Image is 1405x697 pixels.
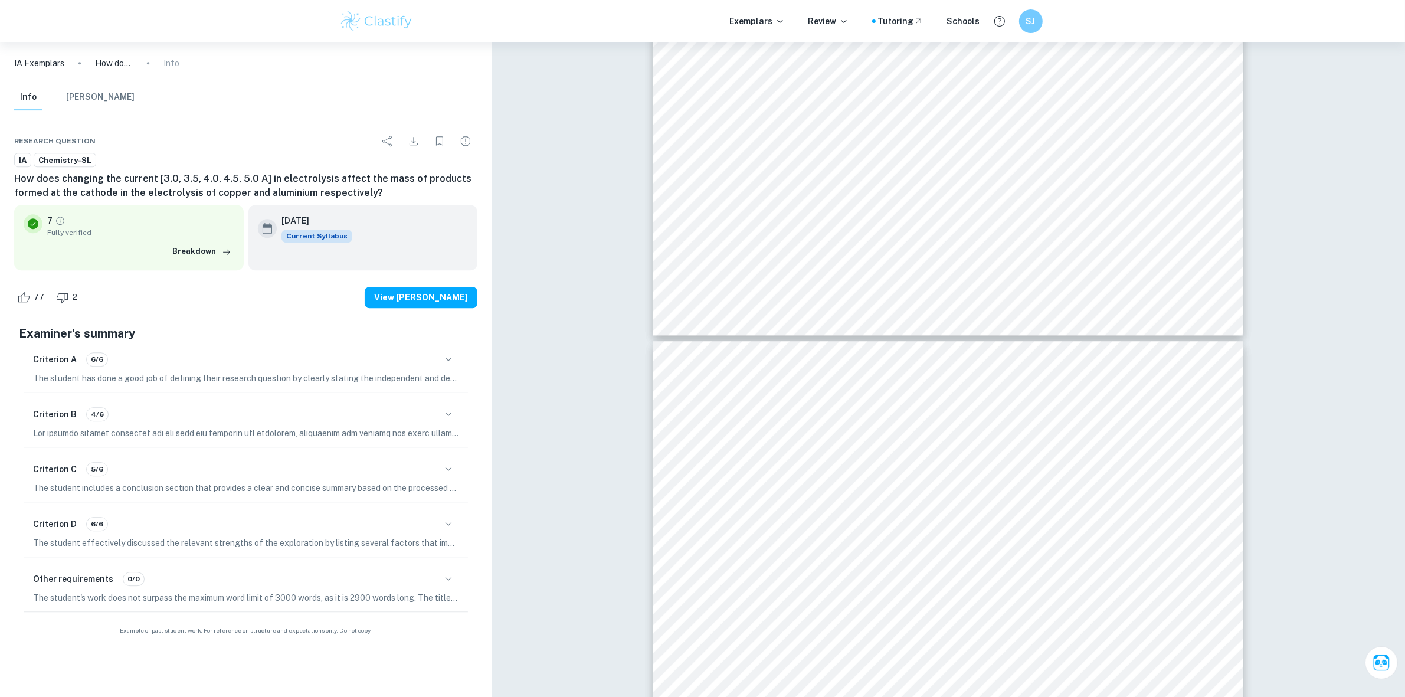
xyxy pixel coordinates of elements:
[14,172,477,200] h6: How does changing the current [3.0, 3.5, 4.0, 4.5, 5.0 A] in electrolysis affect the mass of prod...
[281,230,352,243] span: Current Syllabus
[723,441,839,453] span: Experimental Set-up
[33,536,458,549] p: The student effectively discussed the relevant strengths of the exploration by listing several fa...
[33,482,458,495] p: The student includes a conclusion section that provides a clear and concise summary based on the ...
[27,292,51,303] span: 77
[808,15,849,28] p: Review
[14,288,51,307] div: Like
[402,129,425,153] div: Download
[723,169,899,181] span: contact with any metals or solutions.
[66,292,84,303] span: 2
[33,353,77,366] h6: Criterion A
[66,84,135,110] button: [PERSON_NAME]
[723,124,1021,135] span: there were no ethical issues with any of the materials present.
[33,427,458,440] p: Lor ipsumdo sitamet consectet adi eli sedd eiu temporin utl etdolorem, aliquaenim adm veniamq nos...
[1019,9,1043,33] button: SJ
[376,129,399,153] div: Share
[1024,15,1037,28] h6: SJ
[34,153,96,168] a: Chemistry-SL
[339,9,414,33] img: Clastify logo
[723,60,1173,71] span: however, if this investigation was conducted in the lab, it would have to be investigated how to
[454,129,477,153] div: Report issue
[53,288,84,307] div: Dislike
[169,243,234,260] button: Breakdown
[1365,646,1398,679] button: Ask Clai
[33,372,458,385] p: The student has done a good job of defining their research question by clearly stating the indepe...
[365,287,477,308] button: View [PERSON_NAME]
[87,354,107,365] span: 6/6
[34,155,96,166] span: Chemistry-SL
[123,574,144,584] span: 0/0
[163,57,179,70] p: Info
[281,230,352,243] div: This exemplar is based on the current syllabus. Feel free to refer to it for inspiration/ideas wh...
[723,78,1081,89] span: appropriately dispose of the solution as it could produce hazardous waste.
[14,57,64,70] a: IA Exemplars
[821,41,1173,52] span: While conducting the simulation there was no direct environmental risk,
[87,409,108,420] span: 4/6
[990,11,1010,31] button: Help and Feedback
[14,626,477,635] span: Example of past student work. For reference on structure and expectations only. Do not copy.
[428,129,451,153] div: Bookmark
[19,325,473,342] h5: Examiner's summary
[47,214,53,227] p: 7
[730,15,785,28] p: Exemplars
[14,136,96,146] span: Research question
[945,276,951,287] span: 5
[33,518,77,531] h6: Criterion D
[55,215,65,226] a: Grade fully verified
[14,153,31,168] a: IA
[723,105,807,116] span: Ethical concerns:
[47,227,234,238] span: Fully verified
[723,41,817,52] span: Environmental risk:
[33,408,77,421] h6: Criterion B
[281,214,343,227] h6: [DATE]
[809,105,1173,116] span: There were no identified ethical concerns connected to this investigation, as
[878,15,923,28] a: Tutoring
[15,155,31,166] span: IA
[723,150,1173,162] span: Safety concerns: As this was a simulation there was no safety concern as there was no direct
[33,463,77,476] h6: Criterion C
[87,519,107,529] span: 6/6
[33,591,458,604] p: The student's work does not surpass the maximum word limit of 3000 words, as it is 2900 words lon...
[33,572,113,585] h6: Other requirements
[95,57,133,70] p: How does changing the current [3.0, 3.5, 4.0, 4.5, 5.0 A] in electrolysis affect the mass of prod...
[87,464,107,475] span: 5/6
[14,84,42,110] button: Info
[947,15,980,28] a: Schools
